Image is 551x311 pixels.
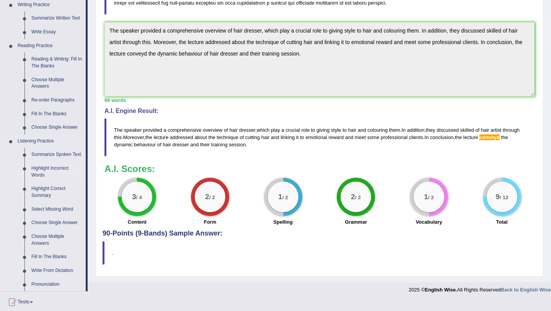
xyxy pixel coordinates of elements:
span: which [257,127,269,133]
span: In [401,127,406,133]
span: Moreover [123,134,144,140]
a: Tests [0,291,88,311]
a: Back to English Wise [501,287,551,293]
span: role [301,127,310,133]
span: it [296,134,299,140]
label: Form [204,218,217,226]
span: giving [316,127,329,133]
span: training [211,142,228,147]
span: and [345,134,354,140]
span: and [358,127,366,133]
span: to [342,127,347,133]
span: hair [261,134,270,140]
span: cutting [245,134,260,140]
span: hair [481,127,489,133]
big: 1 [424,193,428,201]
span: speaker [124,127,142,133]
div: 2025 © All Rights Reserved [409,282,551,293]
span: reward [328,134,344,140]
a: Summarize Spoken Text [28,148,86,162]
span: and [191,142,199,147]
big: 1 [278,193,282,201]
span: comprehensive [168,127,201,133]
span: some [367,134,380,140]
big: 9 [496,193,500,201]
a: Write Essay [28,25,86,39]
a: Choose Multiple Answers [28,73,86,93]
span: of [157,142,161,147]
span: hair [229,127,238,133]
span: the [209,134,215,140]
a: Write From Dictation [28,264,86,278]
big: 2 [205,193,209,201]
small: / 2 [209,195,215,201]
a: Reading Practice [14,39,86,53]
span: dresser [239,127,256,133]
span: linking [280,134,295,140]
a: Highlight Correct Summary [28,182,86,202]
h4: A.I. Engine Result: [104,108,535,115]
span: this [114,134,122,140]
span: them [389,127,400,133]
span: In [424,134,429,140]
span: lecture [463,134,478,140]
span: dynamic [114,142,132,147]
b: A.I. Scores: [104,164,155,174]
span: about [194,134,207,140]
span: hair [348,127,357,133]
span: meet [355,134,366,140]
span: of [240,134,244,140]
span: The [114,127,122,133]
span: style [331,127,341,133]
span: their [200,142,210,147]
span: emotional [305,134,327,140]
span: provided [143,127,162,133]
span: addition [407,127,425,133]
a: Summarize Written Text [28,11,86,25]
a: Choose Multiple Answers [28,230,86,250]
small: / 2 [282,195,288,201]
small: / 12 [500,195,509,201]
span: technique [217,134,238,140]
a: Choose Single Answer [28,216,86,230]
span: colouring [367,127,388,133]
span: they [426,127,435,133]
a: Highlight Incorrect Words [28,162,86,182]
a: Listening Practice [14,134,86,148]
span: overview [203,127,222,133]
a: Re-order Paragraphs [28,93,86,107]
span: to [300,134,304,140]
a: Fill In The Blanks [28,107,86,121]
big: 2 [351,193,355,201]
span: hair [163,142,171,147]
a: Pronunciation [28,278,86,291]
small: / 2 [428,195,434,201]
span: session [229,142,246,147]
label: Spelling [273,218,293,226]
label: Total [496,218,508,226]
a: Reading & Writing: Fill In The Blanks [28,52,86,73]
span: addressed [170,134,193,140]
span: crucial [285,127,300,133]
blockquote: , . , . , . , . [104,118,535,156]
span: of [224,127,228,133]
span: conclusion [430,134,453,140]
span: the [455,134,462,140]
span: through [503,127,520,133]
span: Possible spelling mistake found. (did you mean: convey) [479,134,500,140]
a: Choose Single Answer [28,121,86,134]
a: Fill In The Blanks [28,250,86,264]
small: / 4 [136,195,142,201]
big: 3 [132,193,136,201]
small: / 2 [355,195,361,201]
span: dresser [173,142,189,147]
span: and [271,134,279,140]
span: the [501,134,508,140]
label: Vocabulary [416,218,442,226]
span: the [145,134,152,140]
span: skilled [460,127,474,133]
span: professional [381,134,408,140]
label: Content [128,218,147,226]
div: 68 words [104,97,535,104]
